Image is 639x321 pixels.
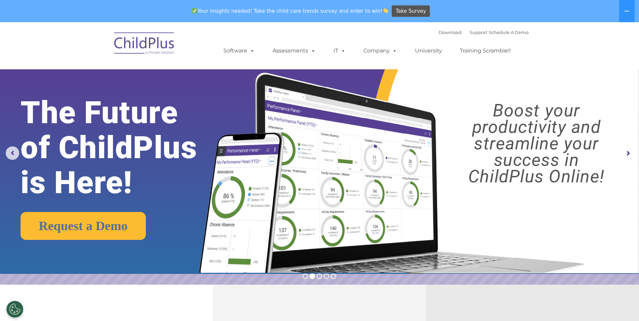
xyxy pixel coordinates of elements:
[392,5,430,17] a: Take Survey
[21,212,146,240] a: Request a Demo
[439,30,529,35] font: |
[192,8,197,13] img: ✅
[470,30,487,35] a: Support
[217,44,261,58] a: Software
[383,8,388,13] img: 👏
[442,102,631,185] rs-layer: Boost your productivity and streamline your success in ChildPlus Online!
[327,44,352,58] a: IT
[605,289,639,321] iframe: Chat Widget
[21,95,225,200] rs-layer: The Future of ChildPlus is Here!
[408,44,449,58] a: University
[396,5,426,17] span: Take Survey
[266,44,322,58] a: Assessments
[439,30,461,35] a: Download
[189,4,391,17] span: Your insights needed! Take the child care trends survey and enter to win!
[94,72,122,77] span: Phone number
[6,301,23,318] button: Cookies Settings
[94,44,114,49] span: Last name
[453,44,517,58] a: Training Scramble!!
[357,44,404,58] a: Company
[489,30,529,35] a: Schedule A Demo
[111,28,178,61] img: ChildPlus by Procare Solutions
